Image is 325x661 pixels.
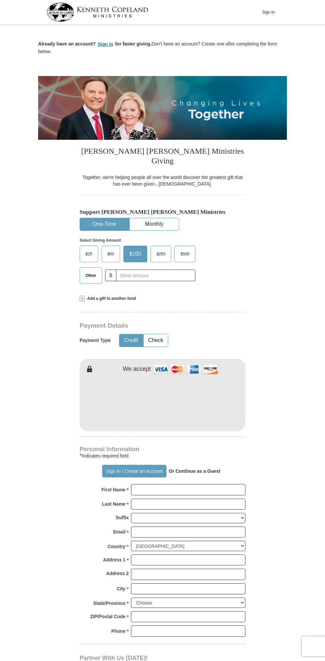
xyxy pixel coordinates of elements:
[80,238,121,243] strong: Select Giving Amount
[104,249,117,259] span: $50
[111,626,126,636] strong: Phone
[80,174,245,187] div: Together, we're helping people all over the world discover the greatest gift that has ever been g...
[126,249,145,259] span: $100
[90,612,126,621] strong: ZIP/Postal Code
[102,499,126,509] strong: Last Name
[80,208,245,215] h5: Support [PERSON_NAME] [PERSON_NAME] Ministries
[116,513,129,522] strong: Suffix
[85,296,136,301] span: Add a gift to another fund
[47,3,148,22] img: kcm-header-logo.svg
[119,334,143,347] button: Credit
[102,465,166,477] button: Sign In / Create an Account
[80,140,245,174] h3: [PERSON_NAME] [PERSON_NAME] Ministries Giving
[103,555,126,564] strong: Address 1
[117,584,125,593] strong: City
[38,41,152,46] strong: Already have an account? for faster giving.
[258,7,278,17] button: Sign In
[93,599,125,608] strong: State/Province
[177,249,193,259] span: $500
[144,334,168,347] button: Check
[80,218,129,230] button: One-Time
[80,338,111,343] h5: Payment Type
[116,270,195,281] input: Other Amount
[82,249,96,259] span: $25
[80,322,249,330] h3: Payment Details
[82,271,99,281] span: Other
[80,452,245,460] div: Indicates required field
[105,270,116,281] span: $
[169,468,221,474] strong: Or Continue as a Guest
[106,569,129,578] strong: Address 2
[153,362,219,376] img: credit cards accepted
[153,249,169,259] span: $250
[80,447,245,452] h4: Personal Information
[130,218,179,230] button: Monthly
[113,527,125,537] strong: Email
[123,366,151,373] h4: We accept
[101,485,125,494] strong: First Name
[108,542,126,551] strong: Country
[38,41,287,55] p: Don't have an account? Create one after completing the form below.
[96,41,115,48] button: Sign in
